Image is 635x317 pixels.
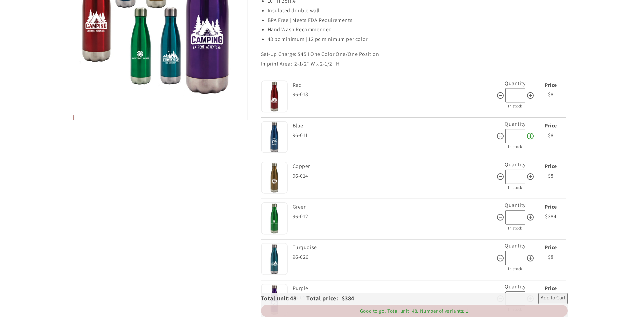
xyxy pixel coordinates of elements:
[261,80,288,112] img: Red
[293,131,496,140] div: 96-011
[268,16,568,25] li: BPA Free | Meets FDA Requirements
[293,80,495,90] div: Red
[505,120,526,127] label: Quantity
[548,91,554,98] span: $8
[261,121,288,153] img: Blue
[505,242,526,249] label: Quantity
[496,143,534,150] div: In stock
[536,121,566,131] div: Price
[293,212,496,222] div: 96-012
[261,243,288,275] img: Turquoise
[261,59,568,69] p: Imprint Area: 2-1/2" W x 2-1/2" H
[505,202,526,209] label: Quantity
[342,294,354,302] span: $384
[261,202,288,234] img: Green
[293,202,495,212] div: Green
[505,161,526,168] label: Quantity
[261,162,288,194] img: Copper
[548,132,554,139] span: $8
[360,308,468,314] span: Good to go. Total unit: 48. Number of variants: 1
[268,35,568,44] li: 48 pc minimum | 12 pc minimum per color
[261,293,342,304] div: Total unit: Total price:
[505,283,526,290] label: Quantity
[536,243,566,252] div: Price
[536,202,566,212] div: Price
[268,25,568,35] li: Hand Wash Recommended
[536,80,566,90] div: Price
[536,162,566,171] div: Price
[293,90,496,99] div: 96-013
[293,284,495,293] div: Purple
[536,284,566,293] div: Price
[548,253,554,260] span: $8
[293,252,496,262] div: 96-026
[293,121,495,131] div: Blue
[293,171,496,181] div: 96-014
[545,213,556,220] span: $384
[505,80,526,87] label: Quantity
[496,184,534,191] div: In stock
[261,284,288,316] img: Purple
[496,225,534,232] div: In stock
[548,172,554,179] span: $8
[268,6,568,16] li: Insulated double wall
[261,50,568,59] p: Set-Up Charge: $45 I One Color One/One Position
[496,102,534,110] div: In stock
[496,265,534,272] div: In stock
[541,294,565,302] span: Add to Cart
[293,243,495,252] div: Turquoise
[290,294,306,302] span: 48
[293,162,495,171] div: Copper
[538,293,568,304] button: Add to Cart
